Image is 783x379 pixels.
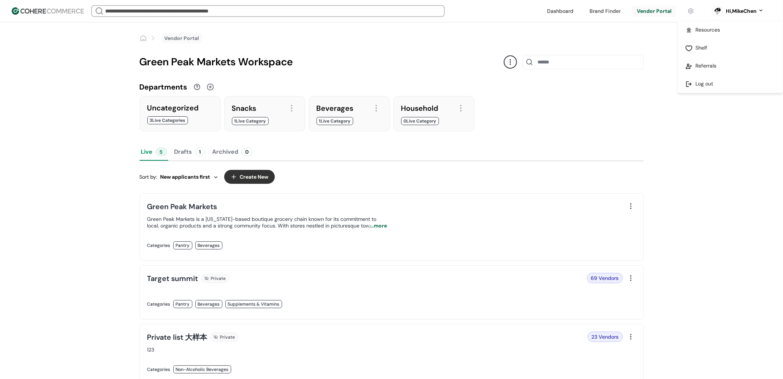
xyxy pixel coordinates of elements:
button: Drafts [173,143,207,161]
div: 123 [147,346,387,353]
a: Vendor Portal [165,34,199,42]
div: 0 [241,147,253,156]
svg: 0 percent [712,6,723,17]
img: Cohere Logo [12,7,84,15]
button: Hi,MikeChen [726,7,764,15]
nav: breadcrumb [140,33,202,43]
button: Create New [224,170,275,184]
div: Sort by: [140,173,218,181]
button: Live [140,143,169,161]
div: Hi, MikeChen [726,7,757,15]
div: 1 [195,147,205,156]
div: Green Peak Markets Workspace [140,54,504,70]
div: 69 Vendors [587,273,623,283]
div: 5 [156,147,167,156]
div: 23 Vendors [588,332,623,342]
div: Departments [140,81,188,92]
div: Green Peak Markets is a [US_STATE]-based boutique grocery chain known for its commitment to local... [147,216,387,229]
span: New applicants first [160,173,210,181]
div: ...more [367,222,387,230]
button: Archived [211,143,255,161]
